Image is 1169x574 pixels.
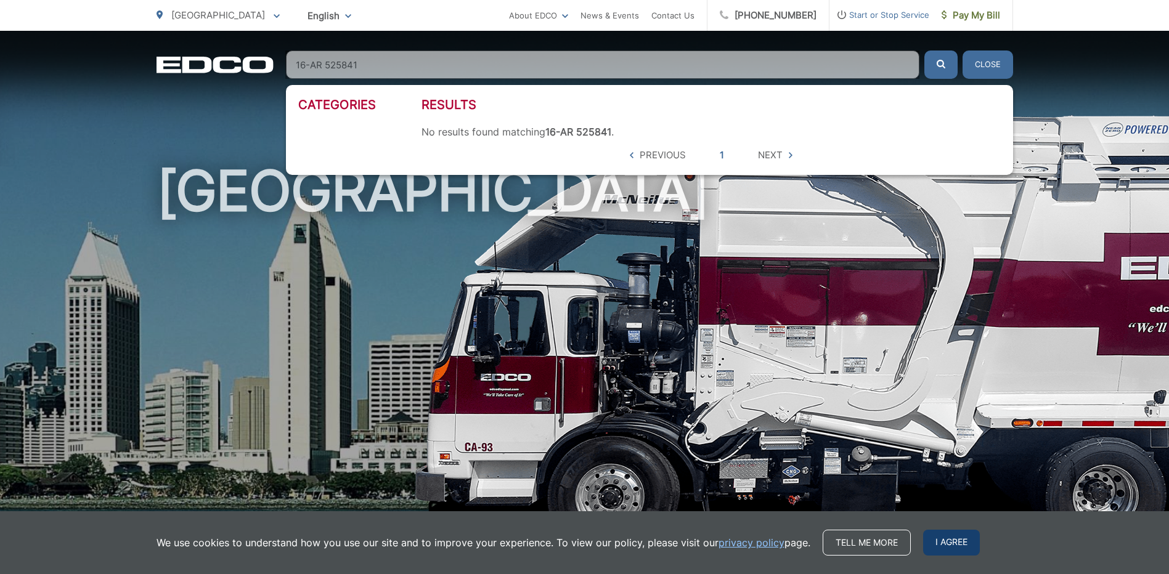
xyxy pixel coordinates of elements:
[720,148,724,163] a: 1
[171,9,265,21] span: [GEOGRAPHIC_DATA]
[286,51,919,79] input: Search
[157,56,274,73] a: EDCD logo. Return to the homepage.
[580,8,639,23] a: News & Events
[509,8,568,23] a: About EDCO
[651,8,694,23] a: Contact Us
[640,148,686,163] span: Previous
[422,97,1001,112] h3: Results
[823,530,911,556] a: Tell me more
[924,51,958,79] button: Submit the search query.
[157,160,1013,550] h1: [GEOGRAPHIC_DATA]
[963,51,1013,79] button: Close
[298,97,422,112] h3: Categories
[923,530,980,556] span: I agree
[298,5,360,26] span: English
[942,8,1000,23] span: Pay My Bill
[545,126,611,138] strong: 16-AR 525841
[758,148,783,163] span: Next
[719,535,784,550] a: privacy policy
[422,126,1001,138] div: No results found matching .
[157,535,810,550] p: We use cookies to understand how you use our site and to improve your experience. To view our pol...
